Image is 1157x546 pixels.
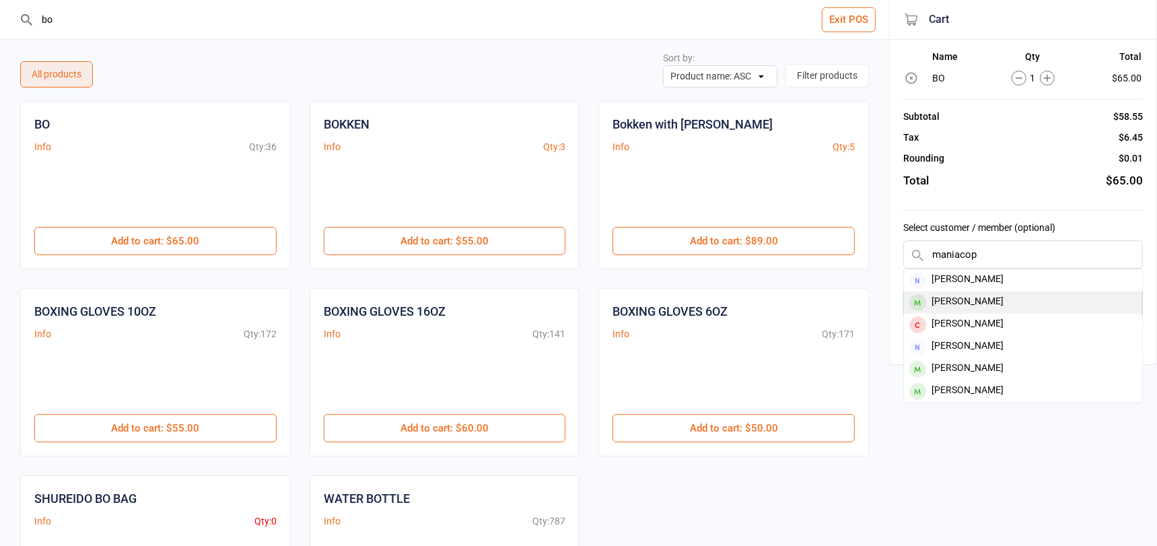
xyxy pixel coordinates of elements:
[785,64,869,88] button: Filter products
[34,115,50,133] div: BO
[324,514,341,528] button: Info
[904,380,1142,403] div: [PERSON_NAME]
[903,131,919,145] div: Tax
[34,514,51,528] button: Info
[34,227,277,255] button: Add to cart: $65.00
[904,336,1142,358] div: [PERSON_NAME]
[324,414,566,442] button: Add to cart: $60.00
[1119,131,1143,145] div: $6.45
[903,240,1143,269] input: Search by name or scan member number
[612,140,629,154] button: Info
[324,327,341,341] button: Info
[612,327,629,341] button: Info
[822,327,855,341] div: Qty: 171
[34,140,51,154] button: Info
[543,140,565,154] div: Qty: 3
[254,514,277,528] div: Qty: 0
[532,514,565,528] div: Qty: 787
[663,53,695,63] label: Sort by:
[822,7,876,32] button: Exit POS
[324,227,566,255] button: Add to cart: $55.00
[34,327,51,341] button: Info
[532,327,565,341] div: Qty: 141
[249,140,277,154] div: Qty: 36
[833,140,855,154] div: Qty: 5
[903,110,940,124] div: Subtotal
[904,292,1142,314] div: [PERSON_NAME]
[612,115,773,133] div: Bokken with [PERSON_NAME]
[1106,172,1143,190] div: $65.00
[244,327,277,341] div: Qty: 172
[1084,51,1142,67] th: Total
[983,51,1083,67] th: Qty
[904,269,1142,292] div: [PERSON_NAME]
[612,414,855,442] button: Add to cart: $50.00
[932,69,982,88] td: BO
[612,227,855,255] button: Add to cart: $89.00
[932,51,982,67] th: Name
[612,302,728,320] div: BOXING GLOVES 6OZ
[903,221,1143,235] label: Select customer / member (optional)
[20,61,93,88] div: All products
[324,489,410,508] div: WATER BOTTLE
[34,302,156,320] div: BOXING GLOVES 10OZ
[324,115,370,133] div: BOKKEN
[983,71,1083,86] div: 1
[1113,110,1143,124] div: $58.55
[904,314,1142,336] div: [PERSON_NAME]
[903,172,929,190] div: Total
[34,414,277,442] button: Add to cart: $55.00
[1084,69,1142,88] td: $65.00
[904,358,1142,380] div: [PERSON_NAME]
[903,151,944,166] div: Rounding
[324,302,446,320] div: BOXING GLOVES 16OZ
[324,140,341,154] button: Info
[34,489,137,508] div: SHUREIDO BO BAG
[1119,151,1143,166] div: $0.01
